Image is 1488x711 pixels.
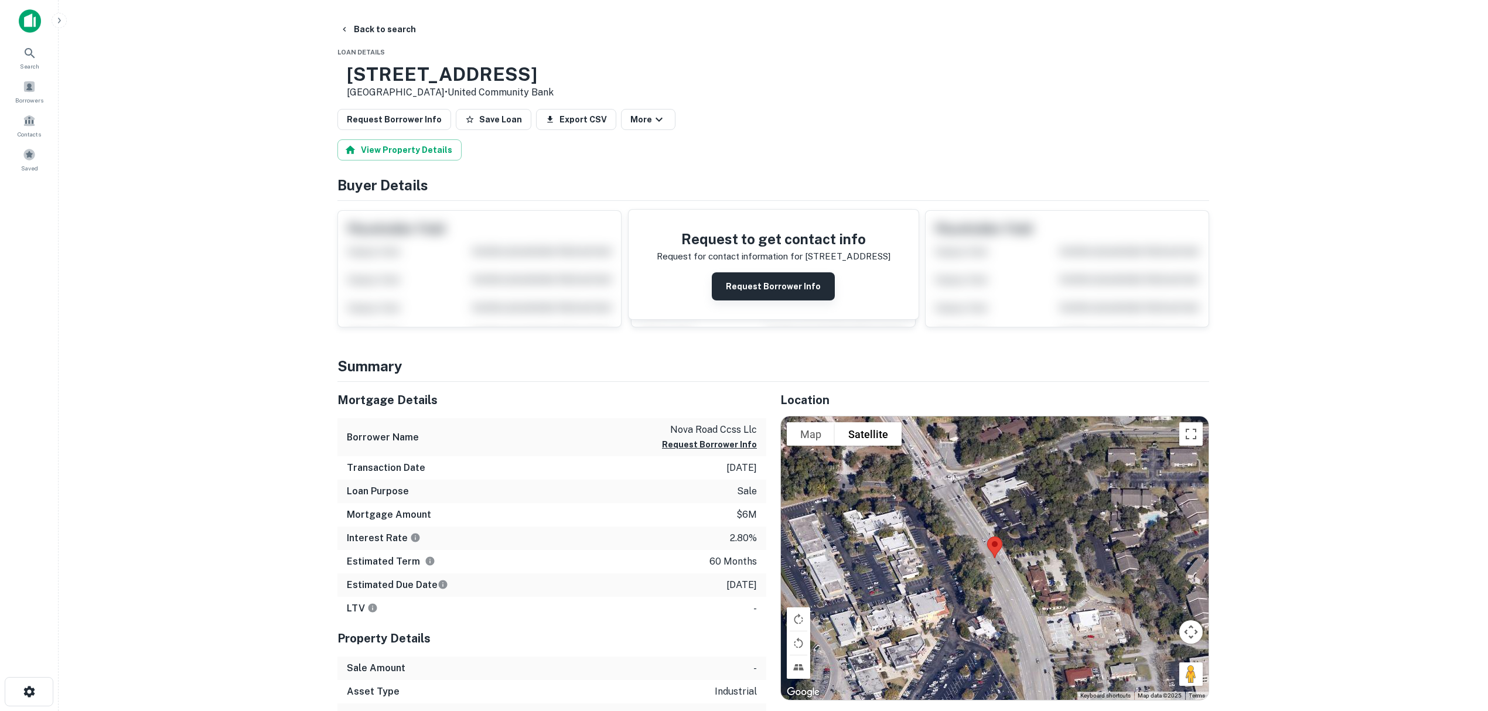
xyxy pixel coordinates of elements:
[337,49,385,56] span: Loan Details
[787,655,810,679] button: Tilt map
[4,110,55,141] a: Contacts
[784,685,823,700] img: Google
[410,532,421,543] svg: The interest rates displayed on the website are for informational purposes only and may be report...
[784,685,823,700] a: Open this area in Google Maps (opens a new window)
[753,661,757,675] p: -
[347,508,431,522] h6: Mortgage Amount
[621,109,675,130] button: More
[337,109,451,130] button: Request Borrower Info
[20,61,39,71] span: Search
[726,461,757,475] p: [DATE]
[787,607,810,631] button: Rotate map clockwise
[15,95,43,105] span: Borrowers
[438,579,448,590] svg: Estimate is based on a standard schedule for this type of loan.
[805,249,890,264] p: [STREET_ADDRESS]
[736,508,757,522] p: $6m
[347,430,419,445] h6: Borrower Name
[780,391,1209,409] h5: Location
[18,129,41,139] span: Contacts
[347,484,409,498] h6: Loan Purpose
[337,139,462,160] button: View Property Details
[1189,692,1205,699] a: Terms (opens in new tab)
[1138,692,1182,699] span: Map data ©2025
[347,555,435,569] h6: Estimated Term
[335,19,421,40] button: Back to search
[337,355,1209,377] h4: Summary
[19,9,41,33] img: capitalize-icon.png
[753,601,757,616] p: -
[662,423,757,437] p: nova road ccss llc
[1179,662,1203,686] button: Drag Pegman onto the map to open Street View
[337,391,766,409] h5: Mortgage Details
[337,630,766,647] h5: Property Details
[726,578,757,592] p: [DATE]
[712,272,835,300] button: Request Borrower Info
[536,109,616,130] button: Export CSV
[425,556,435,566] svg: Term is based on a standard schedule for this type of loan.
[347,685,400,699] h6: Asset Type
[657,249,803,264] p: Request for contact information for
[709,555,757,569] p: 60 months
[730,531,757,545] p: 2.80%
[347,86,554,100] p: [GEOGRAPHIC_DATA] •
[337,175,1209,196] h4: Buyer Details
[4,76,55,107] a: Borrowers
[737,484,757,498] p: sale
[448,87,554,98] a: United Community Bank
[657,228,890,249] h4: Request to get contact info
[347,578,448,592] h6: Estimated Due Date
[835,422,902,446] button: Show satellite imagery
[715,685,757,699] p: industrial
[1179,422,1203,446] button: Toggle fullscreen view
[787,631,810,655] button: Rotate map counterclockwise
[347,531,421,545] h6: Interest Rate
[1080,692,1131,700] button: Keyboard shortcuts
[1429,617,1488,674] iframe: Chat Widget
[662,437,757,452] button: Request Borrower Info
[347,661,405,675] h6: Sale Amount
[456,109,531,130] button: Save Loan
[4,42,55,73] a: Search
[1179,620,1203,644] button: Map camera controls
[347,601,378,616] h6: LTV
[347,63,554,86] h3: [STREET_ADDRESS]
[367,603,378,613] svg: LTVs displayed on the website are for informational purposes only and may be reported incorrectly...
[4,143,55,175] a: Saved
[787,422,835,446] button: Show street map
[21,163,38,173] span: Saved
[347,461,425,475] h6: Transaction Date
